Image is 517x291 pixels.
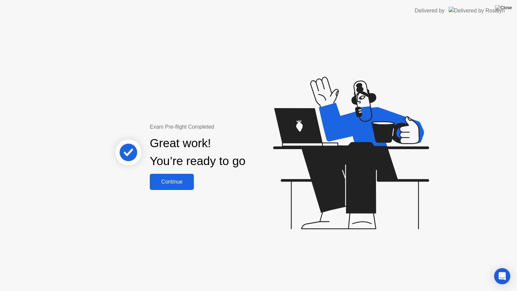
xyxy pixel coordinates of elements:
[150,134,245,170] div: Great work! You’re ready to go
[152,179,192,185] div: Continue
[449,7,505,14] img: Delivered by Rosalyn
[415,7,445,15] div: Delivered by
[150,174,194,190] button: Continue
[150,123,289,131] div: Exam Pre-flight Completed
[494,268,510,284] div: Open Intercom Messenger
[495,5,512,10] img: Close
